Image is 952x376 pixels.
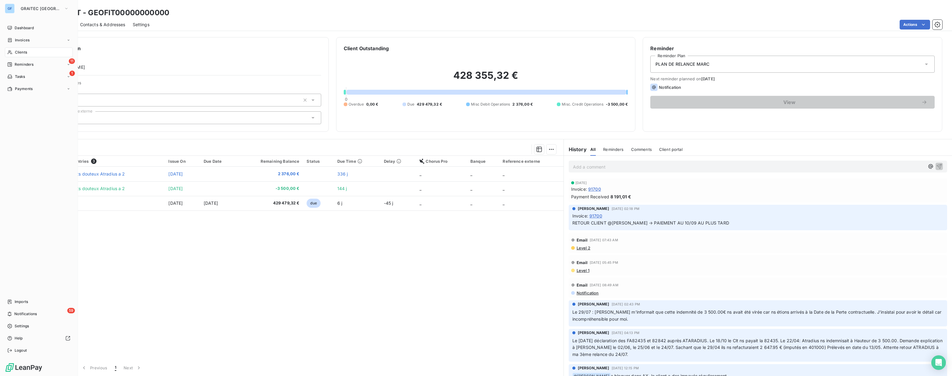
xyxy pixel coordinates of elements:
[470,200,472,206] span: _
[420,200,421,206] span: _
[931,355,946,370] div: Open Intercom Messenger
[337,186,347,191] span: 144 j
[655,61,709,67] span: PLAN DE RELANCE MARC
[50,158,161,164] div: Accounting Entries
[577,283,588,287] span: Email
[5,363,43,372] img: Logo LeanPay
[470,159,496,164] div: Banque
[503,186,504,191] span: _
[420,186,421,191] span: _
[80,22,125,28] span: Contacts & Addresses
[240,186,299,192] span: -3 500,00 €
[91,158,97,164] span: 3
[54,7,169,18] h3: GEOFIT - GEOFIT00000000000
[503,171,504,176] span: _
[417,102,442,107] span: 429 479,32 €
[67,308,75,313] span: 59
[14,311,37,317] span: Notifications
[572,309,943,322] span: Le 29/07 : [PERSON_NAME] m'informait que cette indemnité de 3 500.00€ ns avait été virée car ns é...
[168,200,183,206] span: [DATE]
[133,22,149,28] span: Settings
[240,159,299,164] div: Remaining Balance
[111,361,120,374] button: 1
[349,102,364,107] span: Overdue
[5,4,15,13] div: GF
[420,171,421,176] span: _
[49,80,321,89] span: Client Properties
[503,159,560,164] div: Reference externe
[15,336,23,341] span: Help
[576,245,590,250] span: Level 2
[571,193,609,200] span: Payment Received
[15,62,33,67] span: Reminders
[345,97,347,102] span: 0
[610,193,631,200] span: 8 191,01 €
[701,76,715,81] span: [DATE]
[577,238,588,242] span: Email
[564,146,587,153] h6: History
[420,159,463,164] div: Chorus Pro
[384,200,393,206] span: -45 j
[471,102,510,107] span: Misc Debit Operations
[120,361,146,374] button: Next
[650,45,935,52] h6: Reminder
[659,85,681,90] span: Notification
[168,171,183,176] span: [DATE]
[77,361,111,374] button: Previous
[578,330,609,336] span: [PERSON_NAME]
[577,260,588,265] span: Email
[115,365,116,371] span: 1
[21,6,61,11] span: GRAITEC [GEOGRAPHIC_DATA]
[631,147,652,152] span: Comments
[606,102,628,107] span: -3 500,00 €
[578,206,609,211] span: [PERSON_NAME]
[344,69,628,88] h2: 428 355,32 €
[240,200,299,206] span: 429 479,32 €
[407,102,414,107] span: Due
[168,159,196,164] div: Issue On
[240,171,299,177] span: 2 376,00 €
[658,100,921,105] span: View
[15,323,29,329] span: Settings
[5,333,73,343] a: Help
[15,86,33,92] span: Payments
[612,302,640,306] span: [DATE] 02:43 PM
[572,338,944,357] span: Le [DATE] déclaration des FA82435 et 82842 auprès ATARADIUS. Le 18/10 le Clt ns payait la 82435. ...
[590,261,618,264] span: [DATE] 05:45 PM
[69,71,75,76] span: 1
[612,207,639,211] span: [DATE] 02:18 PM
[69,58,75,64] span: 11
[15,50,27,55] span: Clients
[337,200,342,206] span: 6 j
[590,147,596,152] span: All
[588,186,601,192] span: 91700
[37,45,321,52] h6: Client information
[578,365,609,371] span: [PERSON_NAME]
[50,171,125,176] span: GEOFIT Clients douteux Atradius a 2
[571,186,587,192] span: Invoice :
[589,213,602,219] span: 91700
[612,331,639,335] span: [DATE] 04:13 PM
[576,291,599,295] span: Notification
[612,366,639,370] span: [DATE] 12:15 PM
[650,96,935,109] button: View
[562,102,603,107] span: Misc. Credit Operations
[344,45,389,52] h6: Client Outstanding
[337,159,377,164] div: Due Time
[575,181,587,185] span: [DATE]
[307,159,330,164] div: Status
[572,213,588,219] span: Invoice :
[470,171,472,176] span: _
[576,268,589,273] span: Level 1
[650,76,935,81] span: Next reminder planned on
[15,25,34,31] span: Dashboard
[204,200,218,206] span: [DATE]
[366,102,378,107] span: 0,00 €
[337,171,348,176] span: 336 j
[900,20,930,30] button: Actions
[204,159,233,164] div: Due Date
[384,159,413,164] div: Delay
[15,74,25,79] span: Tasks
[503,200,504,206] span: _
[590,283,618,287] span: [DATE] 08:49 AM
